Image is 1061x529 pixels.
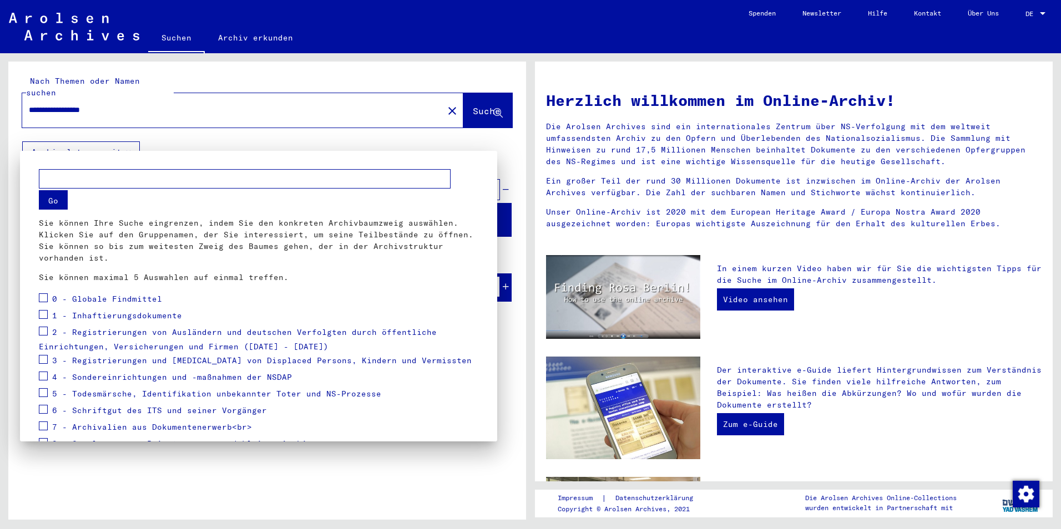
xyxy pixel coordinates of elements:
[52,372,292,382] span: 4 - Sondereinrichtungen und -maßnahmen der NSDAP
[52,294,162,304] span: 0 - Globale Findmittel
[39,217,478,264] p: Sie können Ihre Suche eingrenzen, indem Sie den konkreten Archivbaumzweig auswählen. Klicken Sie ...
[52,389,381,399] span: 5 - Todesmärsche, Identifikation unbekannter Toter und NS-Prozesse
[39,190,68,210] button: Go
[1013,481,1039,507] img: Zustimmung ändern
[52,355,472,365] span: 3 - Registrierungen und [MEDICAL_DATA] von Displaced Persons, Kindern und Vermissten
[52,422,252,432] span: 7 - Archivalien aus Dokumentenerwerb<br>
[1012,480,1039,507] div: Zustimmung ändern
[39,272,478,283] p: Sie können maximal 5 Auswahlen auf einmal treffen.
[52,311,182,321] span: 1 - Inhaftierungsdokumente
[39,327,437,352] span: 2 - Registrierungen von Ausländern und deutschen Verfolgten durch öffentliche Einrichtungen, Vers...
[52,439,322,449] span: 8 - Sammlungen von Privatpersonen und kleinen Archiven
[52,405,267,415] span: 6 - Schriftgut des ITS und seiner Vorgänger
